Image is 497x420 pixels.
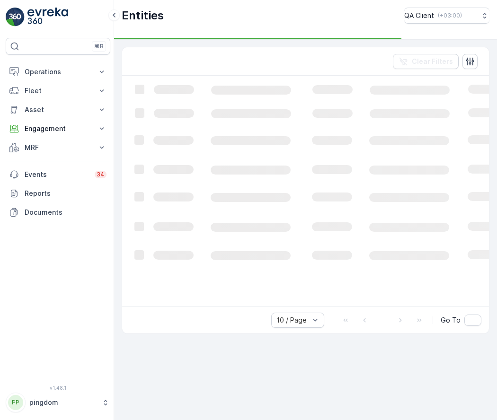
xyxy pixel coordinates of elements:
[412,57,453,66] p: Clear Filters
[6,385,110,391] span: v 1.48.1
[27,8,68,26] img: logo_light-DOdMpM7g.png
[25,86,91,96] p: Fleet
[404,11,434,20] p: QA Client
[25,208,106,217] p: Documents
[6,100,110,119] button: Asset
[29,398,97,407] p: pingdom
[25,143,91,152] p: MRF
[404,8,489,24] button: QA Client(+03:00)
[6,62,110,81] button: Operations
[6,184,110,203] a: Reports
[393,54,459,69] button: Clear Filters
[6,119,110,138] button: Engagement
[441,315,461,325] span: Go To
[25,124,91,133] p: Engagement
[25,67,91,77] p: Operations
[6,393,110,412] button: PPpingdom
[438,12,462,19] p: ( +03:00 )
[122,8,164,23] p: Entities
[6,203,110,222] a: Documents
[6,81,110,100] button: Fleet
[25,105,91,114] p: Asset
[6,165,110,184] a: Events34
[6,138,110,157] button: MRF
[25,189,106,198] p: Reports
[25,170,89,179] p: Events
[8,395,23,410] div: PP
[97,171,105,178] p: 34
[6,8,25,26] img: logo
[94,43,104,50] p: ⌘B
